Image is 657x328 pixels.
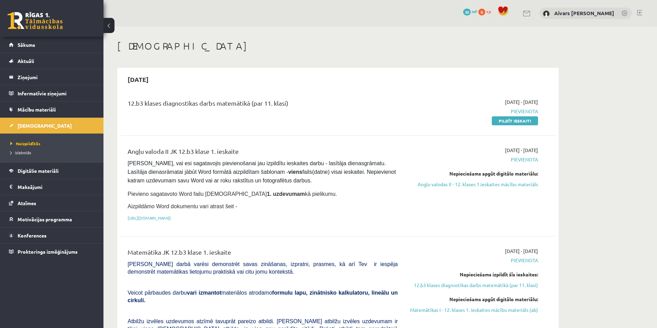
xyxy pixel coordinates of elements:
[9,228,95,243] a: Konferences
[128,191,337,197] span: Pievieno sagatavoto Word failu [DEMOGRAPHIC_DATA] kā pielikumu.
[18,106,56,113] span: Mācību materiāli
[18,123,72,129] span: [DEMOGRAPHIC_DATA]
[408,181,538,188] a: Angļu valodas II - 12. klases 1.ieskaites mācību materiāls
[543,10,550,17] img: Aivars Jānis Tebernieks
[408,306,538,314] a: Matemātikas I - 12. klases 1. ieskaites mācību materiāls (ab)
[128,247,398,260] div: Matemātika JK 12.b3 klase 1. ieskaite
[463,9,471,15] span: 30
[128,147,398,159] div: Angļu valoda II JK 12.b3 klase 1. ieskaite
[408,282,538,289] a: 12.b3 klases diagnostikas darbs matemātikā (par 11. klasi)
[121,71,156,87] h2: [DATE]
[18,179,95,195] legend: Maksājumi
[408,156,538,163] span: Pievienota
[472,9,477,14] span: mP
[408,296,538,303] div: Nepieciešams apgūt digitālo materiālu:
[10,141,40,146] span: Neizpildītās
[9,102,95,117] a: Mācību materiāli
[128,261,398,275] span: [PERSON_NAME] darbā varēsi demonstrēt savas zināšanas, izpratni, prasmes, kā arī Tev ir iespēja d...
[10,149,97,156] a: Izlabotās
[505,147,538,154] span: [DATE] - [DATE]
[9,69,95,85] a: Ziņojumi
[10,150,31,155] span: Izlabotās
[128,98,398,111] div: 12.b3 klases diagnostikas darbs matemātikā (par 11. klasi)
[486,9,491,14] span: xp
[128,160,397,183] span: [PERSON_NAME], vai esi sagatavojis pievienošanai jau izpildītu ieskaites darbu - lasītāja dienasg...
[9,163,95,179] a: Digitālie materiāli
[505,98,538,106] span: [DATE] - [DATE]
[9,53,95,69] a: Aktuāli
[10,140,97,147] a: Neizpildītās
[128,290,398,303] b: formulu lapu, zinātnisko kalkulatoru, lineālu un cirkuli.
[18,216,72,222] span: Motivācijas programma
[267,191,305,197] strong: 1. uzdevumam
[18,69,95,85] legend: Ziņojumi
[478,9,494,14] a: 0 xp
[288,169,302,175] strong: viens
[408,170,538,177] div: Nepieciešams apgūt digitālo materiālu:
[8,12,63,29] a: Rīgas 1. Tālmācības vidusskola
[408,108,538,115] span: Pievienota
[9,37,95,53] a: Sākums
[18,58,34,64] span: Aktuāli
[18,200,36,206] span: Atzīmes
[554,10,614,17] a: Aivars [PERSON_NAME]
[128,215,171,221] a: [URL][DOMAIN_NAME]
[128,203,237,209] span: Aizpildāmo Word dokumentu vari atrast šeit -
[9,85,95,101] a: Informatīvie ziņojumi
[9,244,95,260] a: Proktoringa izmēģinājums
[18,85,95,101] legend: Informatīvie ziņojumi
[9,195,95,211] a: Atzīmes
[478,9,485,15] span: 0
[18,168,59,174] span: Digitālie materiāli
[492,116,538,125] a: Pildīt ieskaiti
[128,290,398,303] span: Veicot pārbaudes darbu materiālos atrodamo
[408,271,538,278] div: Nepieciešams izpildīt šīs ieskaites:
[505,247,538,255] span: [DATE] - [DATE]
[463,9,477,14] a: 30 mP
[187,290,221,296] b: vari izmantot
[9,118,95,134] a: [DEMOGRAPHIC_DATA]
[9,179,95,195] a: Maksājumi
[18,42,35,48] span: Sākums
[18,232,47,239] span: Konferences
[117,40,559,52] h1: [DEMOGRAPHIC_DATA]
[408,257,538,264] span: Pievienota
[18,248,78,255] span: Proktoringa izmēģinājums
[9,211,95,227] a: Motivācijas programma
